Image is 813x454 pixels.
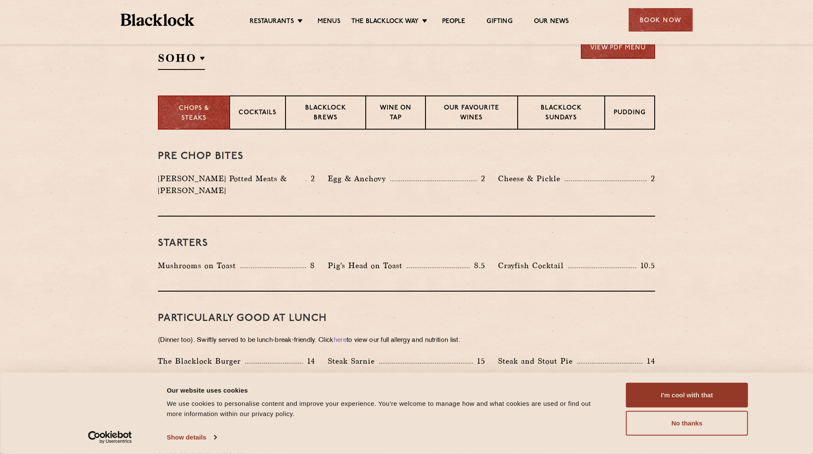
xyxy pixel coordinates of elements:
[158,313,655,324] h3: PARTICULARLY GOOD AT LUNCH
[158,151,655,162] h3: Pre Chop Bites
[614,108,646,119] p: Pudding
[434,104,508,124] p: Our favourite wines
[498,355,577,367] p: Steak and Stout Pie
[527,104,596,124] p: Blacklock Sundays
[626,411,748,436] button: No thanks
[334,337,347,344] a: here
[158,260,240,272] p: Mushrooms on Toast
[303,356,315,367] p: 14
[498,371,655,407] p: Trimmings from our morning butchery, fuelled by a hearty stout. A handful made a day so catch the...
[643,356,655,367] p: 14
[477,173,485,184] p: 2
[158,51,205,70] h2: SOHO
[306,173,315,184] p: 2
[167,399,607,419] div: We use cookies to personalise content and improve your experience. You're welcome to manage how a...
[442,17,465,27] a: People
[375,104,417,124] p: Wine on Tap
[121,14,195,26] img: BL_Textured_Logo-footer-cropped.svg
[73,431,147,444] a: Usercentrics Cookiebot - opens in a new window
[167,385,607,395] div: Our website uses cookies
[318,17,341,27] a: Menus
[167,104,221,123] p: Chops & Steaks
[470,260,485,271] p: 8.5
[647,173,655,184] p: 2
[328,355,379,367] p: Steak Sarnie
[581,35,655,59] a: View PDF Menu
[158,335,655,347] p: (Dinner too). Swiftly served to be lunch-break-friendly. Click to view our full allergy and nutri...
[487,17,512,27] a: Gifting
[351,17,419,27] a: The Blacklock Way
[629,8,693,32] div: Book Now
[498,260,568,272] p: Crayfish Cocktail
[239,108,277,119] p: Cocktails
[626,383,748,408] button: I'm cool with that
[306,260,315,271] p: 8
[636,260,655,271] p: 10.5
[473,356,485,367] p: 15
[294,104,357,124] p: Blacklock Brews
[158,173,306,197] p: [PERSON_NAME] Potted Meats & [PERSON_NAME]
[250,17,294,27] a: Restaurants
[534,17,569,27] a: Our News
[498,173,565,185] p: Cheese & Pickle
[158,371,315,395] p: A double cheeseburger Blacklocked with onions caramelised in a healthy glug of vermouth.
[158,355,245,367] p: The Blacklock Burger
[167,431,216,444] a: Show details
[158,238,655,249] h3: Starters
[328,260,407,272] p: Pig's Head on Toast
[328,173,390,185] p: Egg & Anchovy
[328,371,485,407] p: Our take on the classic “Steak-On-White” first served at [PERSON_NAME] in [GEOGRAPHIC_DATA] in [D...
